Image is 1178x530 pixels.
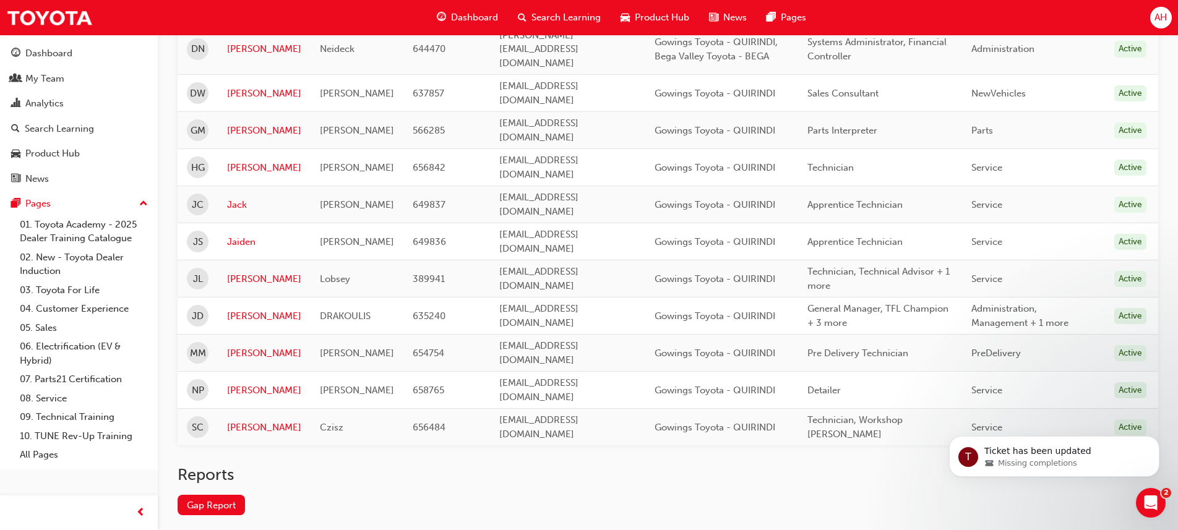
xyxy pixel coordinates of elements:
span: Detailer [807,385,841,396]
a: search-iconSearch Learning [508,5,611,30]
div: Active [1114,382,1146,399]
span: PreDelivery [971,348,1021,359]
a: 08. Service [15,389,153,408]
span: [PERSON_NAME] [320,348,394,359]
a: 09. Technical Training [15,408,153,427]
span: Administration, Management + 1 more [971,303,1068,328]
span: Apprentice Technician [807,199,903,210]
a: [PERSON_NAME] [227,421,301,435]
a: [PERSON_NAME] [227,42,301,56]
span: 635240 [413,310,445,322]
div: My Team [25,72,64,86]
span: search-icon [11,124,20,135]
a: 03. Toyota For Life [15,281,153,300]
button: Pages [5,192,153,215]
a: Dashboard [5,42,153,65]
div: Active [1114,308,1146,325]
a: All Pages [15,445,153,464]
span: Apprentice Technician [807,236,903,247]
a: 10. TUNE Rev-Up Training [15,427,153,446]
span: Gowings Toyota - QUIRINDI [655,88,775,99]
span: [PERSON_NAME] [320,385,394,396]
div: Active [1114,41,1146,58]
span: NP [192,383,204,398]
span: Neideck [320,43,355,54]
span: car-icon [621,10,630,25]
span: Pre Delivery Technician [807,348,908,359]
div: Active [1114,197,1146,213]
span: Gowings Toyota - QUIRINDI [655,125,775,136]
a: [PERSON_NAME] [227,272,301,286]
span: General Manager, TFL Champion + 3 more [807,303,948,328]
div: Active [1114,122,1146,139]
a: [PERSON_NAME] [227,87,301,101]
span: Gowings Toyota - QUIRINDI [655,310,775,322]
span: Gowings Toyota - QUIRINDI [655,348,775,359]
span: Technician, Workshop [PERSON_NAME] [807,414,903,440]
div: Active [1114,234,1146,250]
a: My Team [5,67,153,90]
span: 658765 [413,385,444,396]
span: Parts [971,125,993,136]
span: guage-icon [11,48,20,59]
span: [PERSON_NAME] [320,125,394,136]
span: Sales Consultant [807,88,879,99]
span: Technician [807,162,854,173]
span: chart-icon [11,98,20,109]
a: News [5,168,153,190]
span: [PERSON_NAME] [320,162,394,173]
span: 656842 [413,162,445,173]
div: News [25,172,49,186]
a: [PERSON_NAME] [227,161,301,175]
span: [EMAIL_ADDRESS][DOMAIN_NAME] [499,303,578,328]
span: [EMAIL_ADDRESS][DOMAIN_NAME] [499,340,578,365]
span: AH [1154,11,1167,25]
span: news-icon [709,10,718,25]
span: 656484 [413,422,445,433]
span: Technician, Technical Advisor + 1 more [807,266,950,291]
span: 566285 [413,125,445,136]
div: Pages [25,197,51,211]
span: [EMAIL_ADDRESS][DOMAIN_NAME] [499,266,578,291]
span: [EMAIL_ADDRESS][DOMAIN_NAME] [499,229,578,254]
span: [PERSON_NAME] [320,199,394,210]
a: 02. New - Toyota Dealer Induction [15,248,153,281]
span: [EMAIL_ADDRESS][DOMAIN_NAME] [499,414,578,440]
a: [PERSON_NAME] [227,124,301,138]
span: Product Hub [635,11,689,25]
span: JD [192,309,204,323]
a: Search Learning [5,118,153,140]
span: Service [971,273,1002,284]
div: Analytics [25,96,64,111]
span: prev-icon [136,505,145,521]
span: [EMAIL_ADDRESS][DOMAIN_NAME] [499,155,578,180]
div: Active [1114,160,1146,176]
span: [PERSON_NAME] [320,236,394,247]
h2: Reports [178,465,1158,485]
span: Service [971,236,1002,247]
span: [EMAIL_ADDRESS][DOMAIN_NAME] [499,377,578,403]
a: Jack [227,198,301,212]
button: DashboardMy TeamAnalyticsSearch LearningProduct HubNews [5,40,153,192]
span: Administration [971,43,1034,54]
a: news-iconNews [699,5,757,30]
span: Parts Interpreter [807,125,877,136]
a: Gap Report [178,495,245,515]
span: 2 [1161,488,1171,498]
span: [PERSON_NAME] [320,88,394,99]
a: 07. Parts21 Certification [15,370,153,389]
span: Gowings Toyota - QUIRINDI [655,273,775,284]
a: car-iconProduct Hub [611,5,699,30]
a: [PERSON_NAME] [227,383,301,398]
span: [EMAIL_ADDRESS][DOMAIN_NAME] [499,80,578,106]
span: DW [190,87,205,101]
span: NewVehicles [971,88,1026,99]
span: Pages [781,11,806,25]
span: Dashboard [451,11,498,25]
span: GM [191,124,205,138]
span: DRAKOULIS [320,310,371,322]
div: Product Hub [25,147,80,161]
span: Systems Administrator, Financial Controller [807,36,947,62]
